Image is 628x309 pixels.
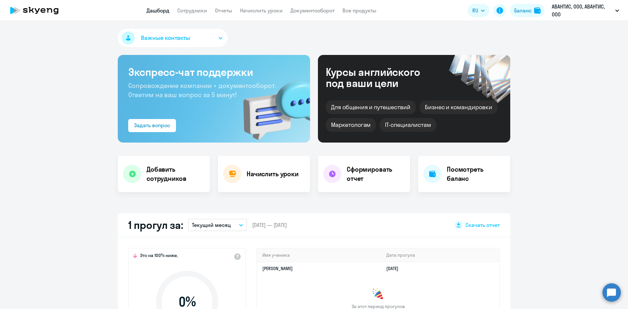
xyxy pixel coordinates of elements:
p: Текущий месяц [192,221,231,229]
th: Дата прогула [381,249,499,262]
span: RU [472,7,478,14]
a: Начислить уроки [240,7,283,14]
span: Скачать отчет [465,221,500,229]
a: Документооборот [290,7,335,14]
div: IT-специалистам [380,118,436,132]
img: congrats [372,288,385,301]
button: Текущий месяц [188,219,247,231]
a: Отчеты [215,7,232,14]
button: АВАНТИС, ООО, АВАНТИС, ООО [549,3,622,18]
span: Сопровождение компании + документооборот. Ответим на ваш вопрос за 5 минут! [128,81,276,99]
div: Для общения и путешествий [326,100,416,114]
h3: Экспресс-чат поддержки [128,65,300,78]
th: Имя ученика [257,249,381,262]
div: Задать вопрос [134,121,170,129]
div: Бизнес и командировки [420,100,497,114]
img: balance [534,7,541,14]
button: Балансbalance [510,4,545,17]
button: Задать вопрос [128,119,176,132]
div: Курсы английского под ваши цели [326,66,438,89]
span: Это на 100% ниже, [140,252,178,260]
div: Баланс [514,7,532,14]
img: bg-img [234,69,310,143]
a: Сотрудники [177,7,207,14]
h4: Посмотреть баланс [447,165,505,183]
a: [DATE] [386,266,404,271]
a: [PERSON_NAME] [262,266,293,271]
a: Дашборд [147,7,169,14]
span: [DATE] — [DATE] [252,221,287,229]
h4: Добавить сотрудников [147,165,205,183]
a: Все продукты [342,7,376,14]
h4: Начислить уроки [247,169,299,179]
button: Важные контакты [118,29,228,47]
h4: Сформировать отчет [347,165,405,183]
button: RU [468,4,489,17]
h2: 1 прогул за: [128,218,183,232]
div: Маркетологам [326,118,376,132]
p: АВАНТИС, ООО, АВАНТИС, ООО [552,3,613,18]
span: Важные контакты [141,34,190,42]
